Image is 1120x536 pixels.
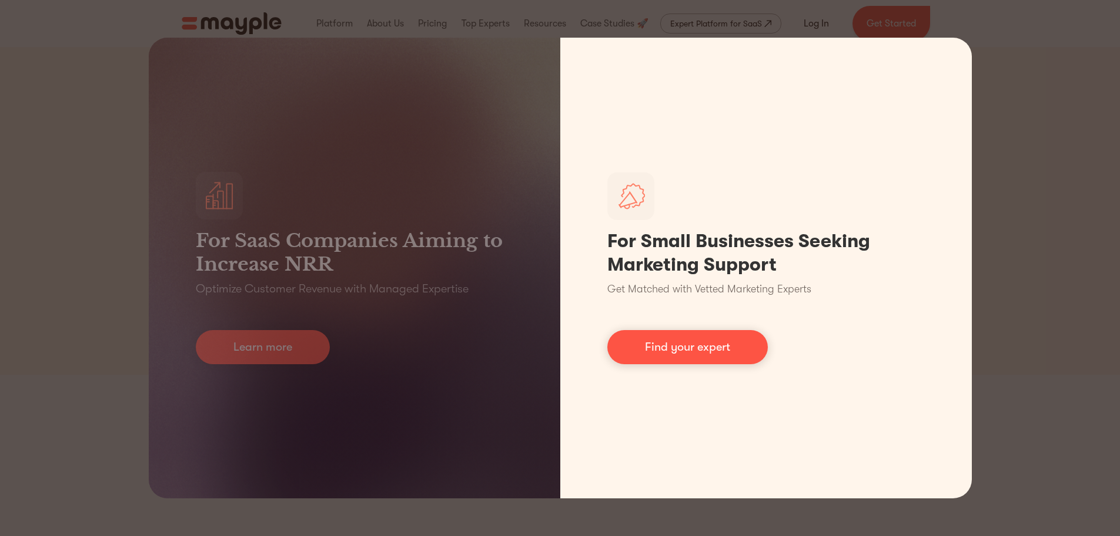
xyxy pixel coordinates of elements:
[607,229,925,277] h1: For Small Businesses Seeking Marketing Support
[196,330,330,364] a: Learn more
[196,229,513,276] h3: For SaaS Companies Aiming to Increase NRR
[607,281,811,297] p: Get Matched with Vetted Marketing Experts
[196,281,469,297] p: Optimize Customer Revenue with Managed Expertise
[607,330,768,364] a: Find your expert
